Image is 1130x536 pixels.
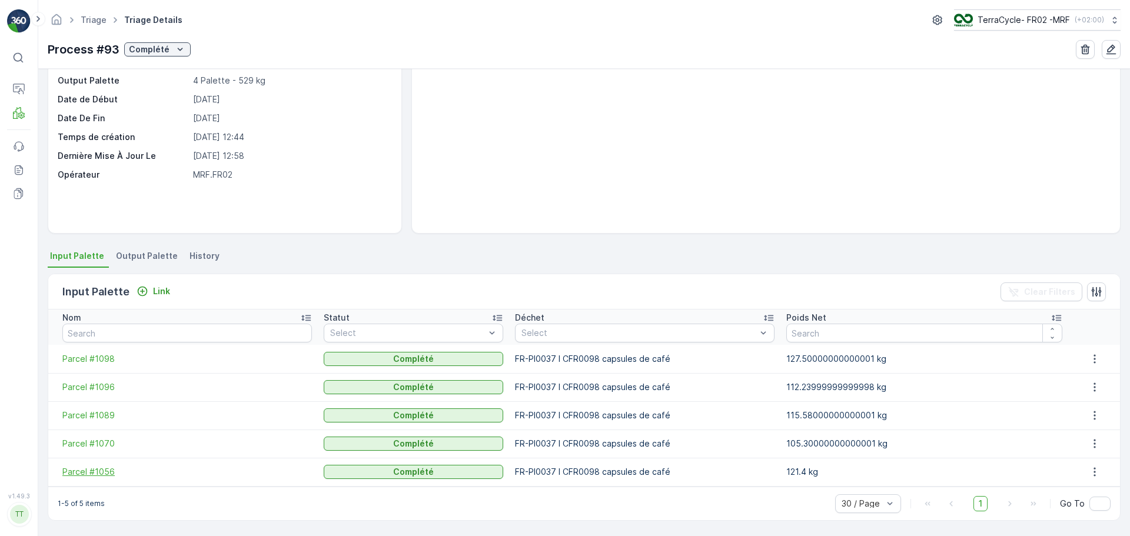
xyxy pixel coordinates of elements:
p: Date De Fin [58,112,188,124]
button: Complété [324,465,503,479]
td: FR-PI0037 I CFR0098 capsules de café [509,401,780,430]
p: Complété [393,381,434,393]
p: [DATE] [193,94,389,105]
p: Complété [393,466,434,478]
p: Dernière Mise À Jour Le [58,150,188,162]
p: Clear Filters [1024,286,1075,298]
td: 115.58000000000001 kg [780,401,1068,430]
p: [DATE] [193,112,389,124]
button: TT [7,502,31,527]
p: 4 Palette - 529 kg [193,75,389,86]
div: TT [10,505,29,524]
a: Parcel #1070 [62,438,312,450]
span: Input Palette [50,250,104,262]
p: [DATE] 12:58 [193,150,389,162]
img: terracycle.png [954,14,973,26]
p: Complété [393,438,434,450]
p: Temps de création [58,131,188,143]
td: FR-PI0037 I CFR0098 capsules de café [509,345,780,373]
p: TerraCycle- FR02 -MRF [978,14,1070,26]
td: 112.23999999999998 kg [780,373,1068,401]
td: 127.50000000000001 kg [780,345,1068,373]
p: Poids Net [786,312,826,324]
button: Complété [324,380,503,394]
p: Complété [393,410,434,421]
span: Output Palette [116,250,178,262]
p: Select [330,327,485,339]
p: Complété [393,353,434,365]
a: Parcel #1056 [62,466,312,478]
td: FR-PI0037 I CFR0098 capsules de café [509,430,780,458]
button: Link [132,284,175,298]
p: Statut [324,312,350,324]
a: Parcel #1096 [62,381,312,393]
a: Parcel #1098 [62,353,312,365]
a: Parcel #1089 [62,410,312,421]
p: Output Palette [58,75,188,86]
button: Complété [324,352,503,366]
p: Opérateur [58,169,188,181]
td: FR-PI0037 I CFR0098 capsules de café [509,458,780,486]
a: Triage [81,15,107,25]
p: Nom [62,312,81,324]
span: 1 [973,496,988,511]
button: Clear Filters [1001,282,1082,301]
p: Input Palette [62,284,129,300]
input: Search [786,324,1062,342]
button: Complété [124,42,191,56]
span: Triage Details [122,14,185,26]
p: ( +02:00 ) [1075,15,1104,25]
span: History [190,250,220,262]
a: Homepage [50,18,63,28]
td: 105.30000000000001 kg [780,430,1068,458]
input: Search [62,324,312,342]
p: Date de Début [58,94,188,105]
span: Go To [1060,498,1085,510]
p: 1-5 of 5 items [58,499,105,508]
span: v 1.49.3 [7,492,31,500]
img: logo [7,9,31,33]
p: [DATE] 12:44 [193,131,389,143]
p: Déchet [515,312,544,324]
p: MRF.FR02 [193,169,389,181]
p: Complété [129,44,169,55]
p: Process #93 [48,41,119,58]
td: FR-PI0037 I CFR0098 capsules de café [509,373,780,401]
td: 121.4 kg [780,458,1068,486]
p: Select [521,327,756,339]
p: Link [153,285,170,297]
button: Complété [324,437,503,451]
button: TerraCycle- FR02 -MRF(+02:00) [954,9,1121,31]
button: Complété [324,408,503,422]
